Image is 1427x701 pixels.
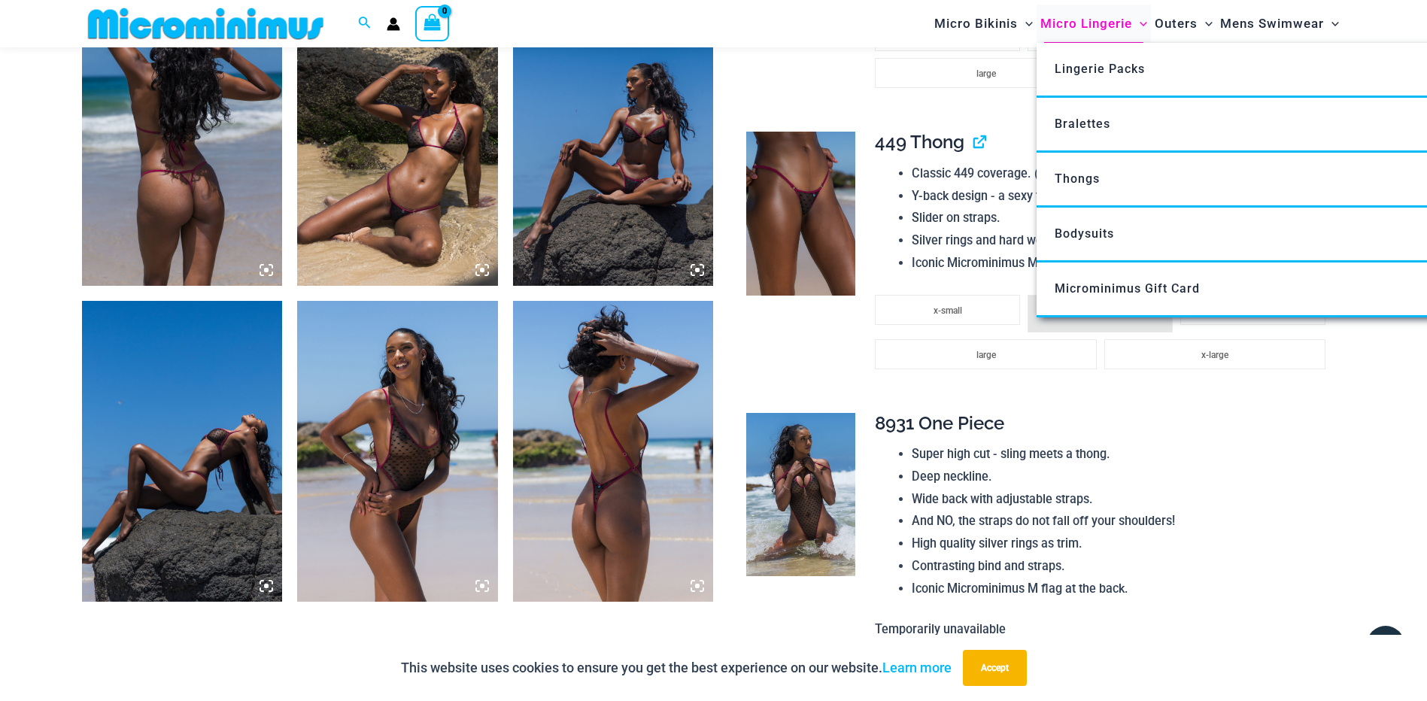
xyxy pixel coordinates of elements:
[1055,226,1114,241] span: Bodysuits
[976,68,996,79] span: large
[1220,5,1324,43] span: Mens Swimwear
[912,207,1333,229] li: Slider on straps.
[976,350,996,360] span: large
[912,578,1333,600] li: Iconic Microminimus M flag at the back.
[912,555,1333,578] li: Contrasting bind and straps.
[1055,171,1100,186] span: Thongs
[1201,350,1228,360] span: x-large
[928,2,1346,45] nav: Site Navigation
[912,510,1333,533] li: And NO, the straps do not fall off your shoulders!
[1037,5,1151,43] a: Micro LingerieMenu ToggleMenu Toggle
[1198,5,1213,43] span: Menu Toggle
[746,132,855,296] img: Cupids Kiss Hearts 449 Thong
[1151,5,1216,43] a: OutersMenu ToggleMenu Toggle
[963,650,1027,686] button: Accept
[912,185,1333,208] li: Y-back design - a sexy triangle cut out in the back
[875,58,1096,88] li: large
[415,6,450,41] a: View Shopping Cart, empty
[1018,5,1033,43] span: Menu Toggle
[746,413,855,577] img: Cupids Kiss Hearts 8931 One Piece
[875,295,1020,325] li: x-small
[1055,281,1200,296] span: Microminimus Gift Card
[1324,5,1339,43] span: Menu Toggle
[1132,5,1147,43] span: Menu Toggle
[912,252,1333,275] li: Iconic Microminimus M silver flag
[387,17,400,31] a: Account icon link
[82,7,329,41] img: MM SHOP LOGO FLAT
[875,131,964,153] span: 449 Thong
[934,305,962,316] span: x-small
[1040,5,1132,43] span: Micro Lingerie
[358,14,372,33] a: Search icon link
[875,618,1333,641] p: Temporarily unavailable
[82,301,283,602] img: Cupids Kiss Hearts 323 Underwire Top 449 Thong
[875,339,1096,369] li: large
[931,5,1037,43] a: Micro BikinisMenu ToggleMenu Toggle
[912,466,1333,488] li: Deep neckline.
[401,657,952,679] p: This website uses cookies to ensure you get the best experience on our website.
[934,5,1018,43] span: Micro Bikinis
[1104,339,1325,369] li: x-large
[912,488,1333,511] li: Wide back with adjustable straps.
[912,229,1333,252] li: Silver rings and hard wear in swim-grade stainless steel.
[1055,62,1145,76] span: Lingerie Packs
[912,533,1333,555] li: High quality silver rings as trim.
[912,443,1333,466] li: Super high cut - sling meets a thong.
[1155,5,1198,43] span: Outers
[875,412,1004,434] span: 8931 One Piece
[1216,5,1343,43] a: Mens SwimwearMenu ToggleMenu Toggle
[297,301,498,602] img: Cupids Kiss Hearts 8931 One Piece
[882,660,952,675] a: Learn more
[513,301,714,602] img: Cupids Kiss Hearts 8931 One Piece
[912,162,1333,185] li: Classic 449 coverage. (Everyone’s favourite Thong)
[1028,295,1173,332] li: small
[1055,117,1110,131] span: Bralettes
